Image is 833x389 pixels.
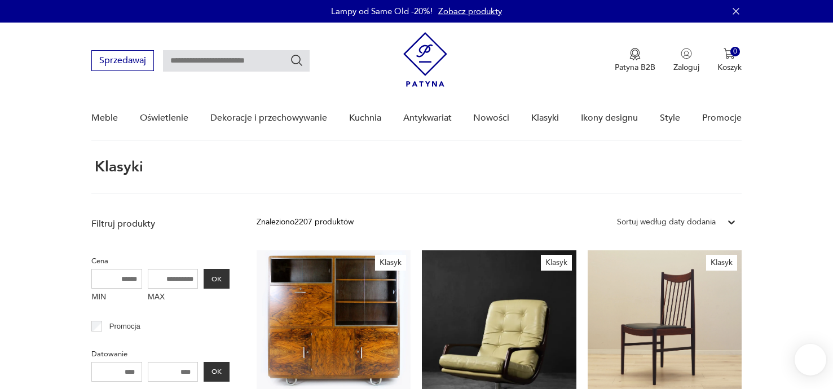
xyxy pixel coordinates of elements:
[204,362,230,382] button: OK
[724,48,735,59] img: Ikona koszyka
[438,6,502,17] a: Zobacz produkty
[210,96,327,140] a: Dekoracje i przechowywanie
[629,48,641,60] img: Ikona medalu
[91,96,118,140] a: Meble
[617,216,716,228] div: Sortuj według daty dodania
[717,48,742,73] button: 0Koszyk
[660,96,680,140] a: Style
[673,62,699,73] p: Zaloguj
[795,344,826,375] iframe: Smartsupp widget button
[717,62,742,73] p: Koszyk
[204,269,230,289] button: OK
[531,96,559,140] a: Klasyki
[403,32,447,87] img: Patyna - sklep z meblami i dekoracjami vintage
[403,96,452,140] a: Antykwariat
[681,48,692,59] img: Ikonka użytkownika
[473,96,509,140] a: Nowości
[91,159,143,175] h1: Klasyki
[140,96,188,140] a: Oświetlenie
[91,348,230,360] p: Datowanie
[615,62,655,73] p: Patyna B2B
[730,47,740,56] div: 0
[91,218,230,230] p: Filtruj produkty
[615,48,655,73] button: Patyna B2B
[331,6,433,17] p: Lampy od Same Old -20%!
[91,50,154,71] button: Sprzedawaj
[702,96,742,140] a: Promocje
[615,48,655,73] a: Ikona medaluPatyna B2B
[290,54,303,67] button: Szukaj
[109,320,140,333] p: Promocja
[581,96,638,140] a: Ikony designu
[148,289,199,307] label: MAX
[673,48,699,73] button: Zaloguj
[349,96,381,140] a: Kuchnia
[91,58,154,65] a: Sprzedawaj
[91,255,230,267] p: Cena
[91,289,142,307] label: MIN
[257,216,354,228] div: Znaleziono 2207 produktów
